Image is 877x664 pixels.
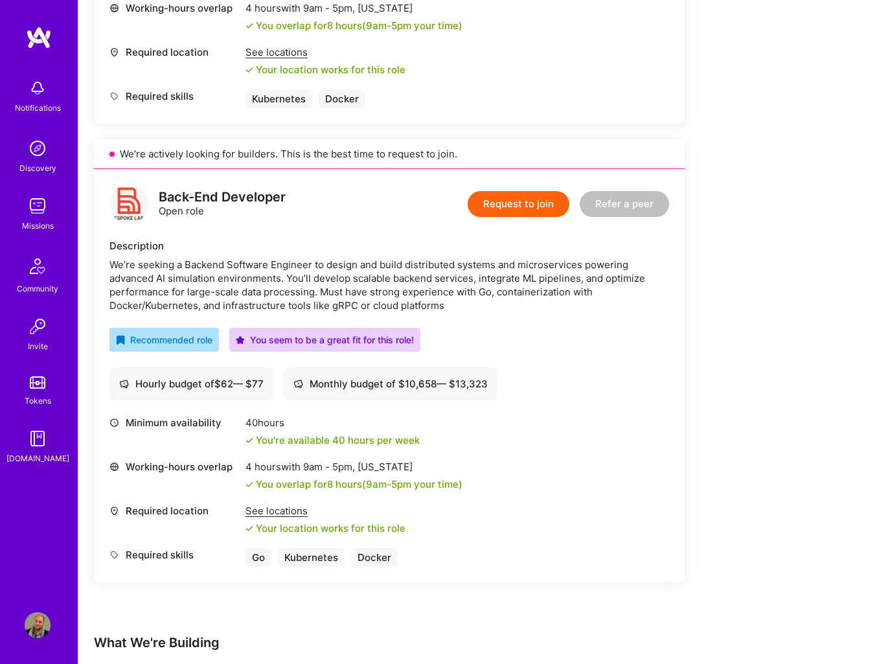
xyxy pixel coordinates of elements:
[116,336,125,345] i: icon RecommendedBadge
[245,433,420,447] div: You're available 40 hours per week
[236,336,245,345] i: icon PurpleStar
[109,1,239,15] div: Working-hours overlap
[301,461,358,473] span: 9am - 5pm ,
[351,548,398,567] div: Docker
[19,161,56,175] div: Discovery
[109,548,239,562] div: Required skills
[109,462,119,472] i: icon World
[109,506,119,516] i: icon Location
[245,460,462,474] div: 4 hours with [US_STATE]
[159,190,286,218] div: Open role
[245,521,405,535] div: Your location works for this role
[109,3,119,13] i: icon World
[119,379,129,389] i: icon Cash
[109,460,239,474] div: Working-hours overlap
[25,135,51,161] img: discovery
[94,139,685,169] div: We’re actively looking for builders. This is the best time to request to join.
[21,612,54,638] a: User Avatar
[256,19,462,32] div: You overlap for 8 hours ( your time)
[22,219,54,233] div: Missions
[17,282,58,295] div: Community
[109,91,119,101] i: icon Tag
[245,481,253,488] i: icon Check
[245,437,253,444] i: icon Check
[109,258,669,312] div: We’re seeking a Backend Software Engineer to design and build distributed systems and microservic...
[109,504,239,518] div: Required location
[278,548,345,567] div: Kubernetes
[301,2,358,14] span: 9am - 5pm ,
[109,418,119,428] i: icon Clock
[159,190,286,204] div: Back-End Developer
[319,89,365,108] div: Docker
[25,314,51,339] img: Invite
[109,45,239,59] div: Required location
[366,19,411,32] span: 9am - 5pm
[25,394,51,407] div: Tokens
[468,191,569,217] button: Request to join
[256,477,462,491] div: You overlap for 8 hours ( your time)
[25,426,51,452] img: guide book
[25,612,51,638] img: User Avatar
[245,66,253,74] i: icon Check
[109,89,239,103] div: Required skills
[580,191,669,217] button: Refer a peer
[245,1,462,15] div: 4 hours with [US_STATE]
[366,478,411,490] span: 9am - 5pm
[28,339,48,353] div: Invite
[245,45,405,59] div: See locations
[109,239,669,253] div: Description
[25,193,51,219] img: teamwork
[25,75,51,101] img: bell
[109,47,119,57] i: icon Location
[293,377,488,391] div: Monthly budget of $ 10,658 — $ 13,323
[26,26,52,49] img: logo
[245,416,420,429] div: 40 hours
[245,63,405,76] div: Your location works for this role
[94,634,861,651] div: What We're Building
[245,504,405,518] div: See locations
[119,377,264,391] div: Hourly budget of $ 62 — $ 77
[245,89,312,108] div: Kubernetes
[245,548,271,567] div: Go
[116,333,212,347] div: Recommended role
[15,101,61,115] div: Notifications
[30,376,45,389] img: tokens
[236,333,414,347] div: You seem to be a great fit for this role!
[109,416,239,429] div: Minimum availability
[109,550,119,560] i: icon Tag
[22,251,53,282] img: Community
[109,185,148,223] img: logo
[6,452,69,465] div: [DOMAIN_NAME]
[245,525,253,532] i: icon Check
[293,379,303,389] i: icon Cash
[245,22,253,30] i: icon Check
